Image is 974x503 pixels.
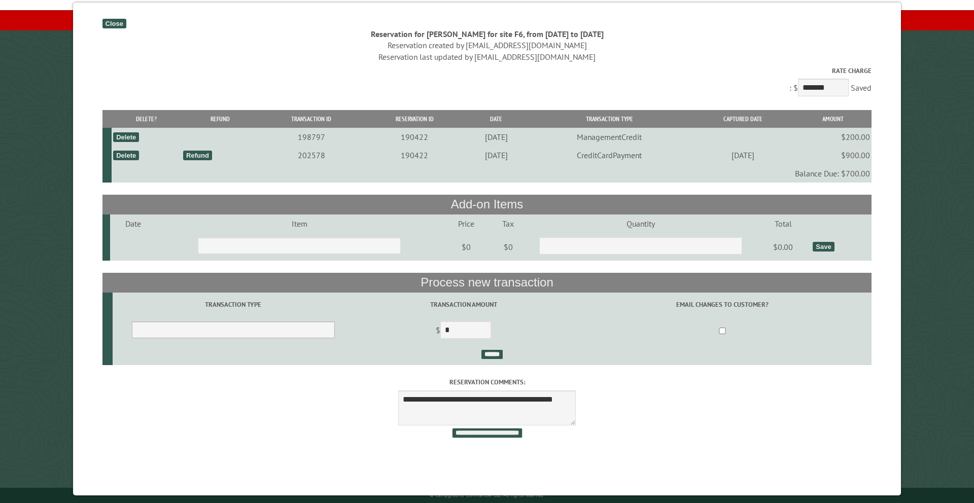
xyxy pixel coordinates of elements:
[102,195,872,214] th: Add-on Items
[102,377,872,387] label: Reservation comments:
[110,214,156,233] td: Date
[691,146,794,164] td: [DATE]
[794,146,872,164] td: $900.00
[157,214,442,233] td: Item
[442,214,490,233] td: Price
[526,214,755,233] td: Quantity
[183,151,212,160] div: Refund
[490,233,527,261] td: $0
[755,233,811,261] td: $0.00
[465,128,527,146] td: [DATE]
[465,110,527,128] th: Date
[528,146,691,164] td: CreditCardPayment
[102,273,872,292] th: Process new transaction
[114,300,353,309] label: Transaction Type
[112,110,182,128] th: Delete?
[691,110,794,128] th: Captured Date
[102,28,872,40] div: Reservation for [PERSON_NAME] for site F6, from [DATE] to [DATE]
[113,151,139,160] div: Delete
[364,110,465,128] th: Reservation ID
[490,214,527,233] td: Tax
[259,110,364,128] th: Transaction ID
[102,19,126,28] div: Close
[851,83,872,93] span: Saved
[794,128,872,146] td: $200.00
[442,233,490,261] td: $0
[364,146,465,164] td: 190422
[102,40,872,51] div: Reservation created by [EMAIL_ADDRESS][DOMAIN_NAME]
[575,300,870,309] label: Email changes to customer?
[528,110,691,128] th: Transaction Type
[102,66,872,76] label: Rate Charge
[102,51,872,62] div: Reservation last updated by [EMAIL_ADDRESS][DOMAIN_NAME]
[182,110,259,128] th: Refund
[259,128,364,146] td: 198797
[430,492,544,498] small: © Campground Commander LLC. All rights reserved.
[356,300,572,309] label: Transaction Amount
[794,110,872,128] th: Amount
[259,146,364,164] td: 202578
[364,128,465,146] td: 190422
[112,164,872,183] td: Balance Due: $700.00
[813,242,834,251] div: Save
[528,128,691,146] td: ManagementCredit
[354,317,573,345] td: $
[113,132,139,142] div: Delete
[102,66,872,99] div: : $
[755,214,811,233] td: Total
[465,146,527,164] td: [DATE]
